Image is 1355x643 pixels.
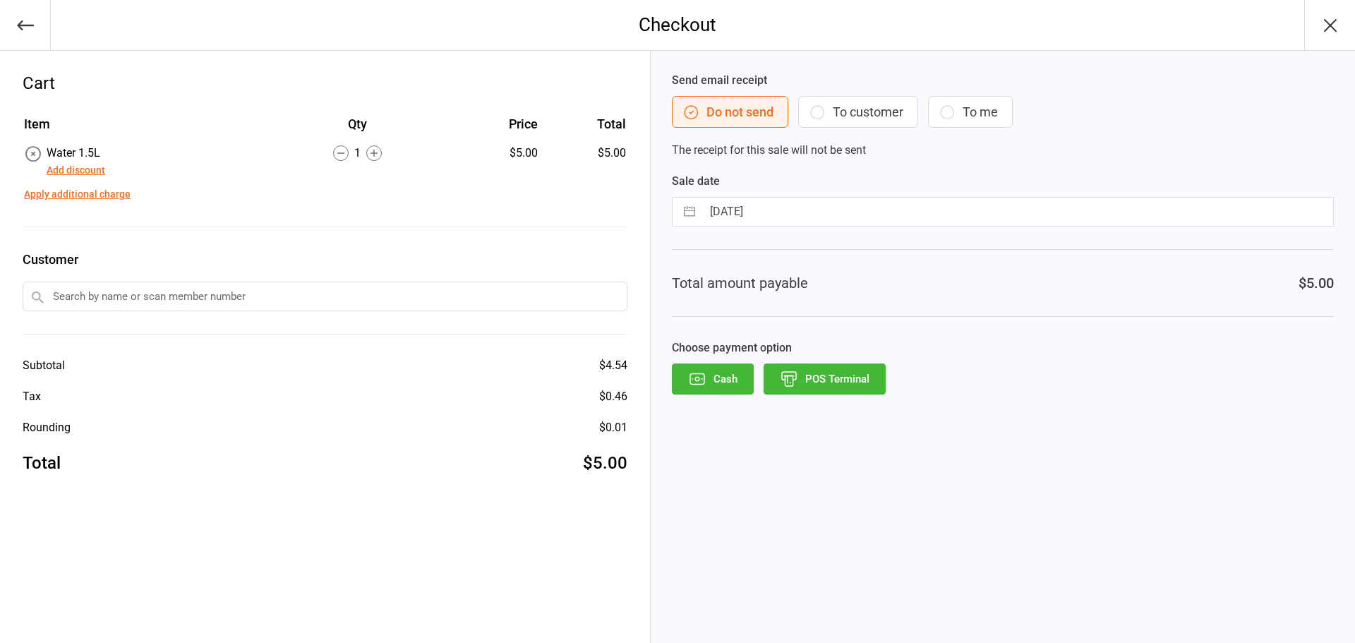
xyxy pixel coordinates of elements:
[599,388,627,405] div: $0.46
[672,72,1334,89] label: Send email receipt
[543,145,625,179] td: $5.00
[928,96,1013,128] button: To me
[23,250,627,269] label: Customer
[47,146,100,160] span: Water 1.5L
[599,357,627,374] div: $4.54
[672,363,754,395] button: Cash
[23,450,61,476] div: Total
[599,419,627,436] div: $0.01
[23,419,71,436] div: Rounding
[24,114,266,143] th: Item
[24,187,131,202] button: Apply additional charge
[23,357,65,374] div: Subtotal
[543,114,625,143] th: Total
[672,272,808,294] div: Total amount payable
[267,145,447,162] div: 1
[448,114,538,133] div: Price
[1299,272,1334,294] div: $5.00
[23,71,627,96] div: Cart
[23,388,41,405] div: Tax
[267,114,447,143] th: Qty
[448,145,538,162] div: $5.00
[672,339,1334,356] label: Choose payment option
[23,282,627,311] input: Search by name or scan member number
[764,363,886,395] button: POS Terminal
[47,163,105,178] button: Add discount
[672,173,1334,190] label: Sale date
[798,96,918,128] button: To customer
[672,72,1334,159] div: The receipt for this sale will not be sent
[583,450,627,476] div: $5.00
[672,96,788,128] button: Do not send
